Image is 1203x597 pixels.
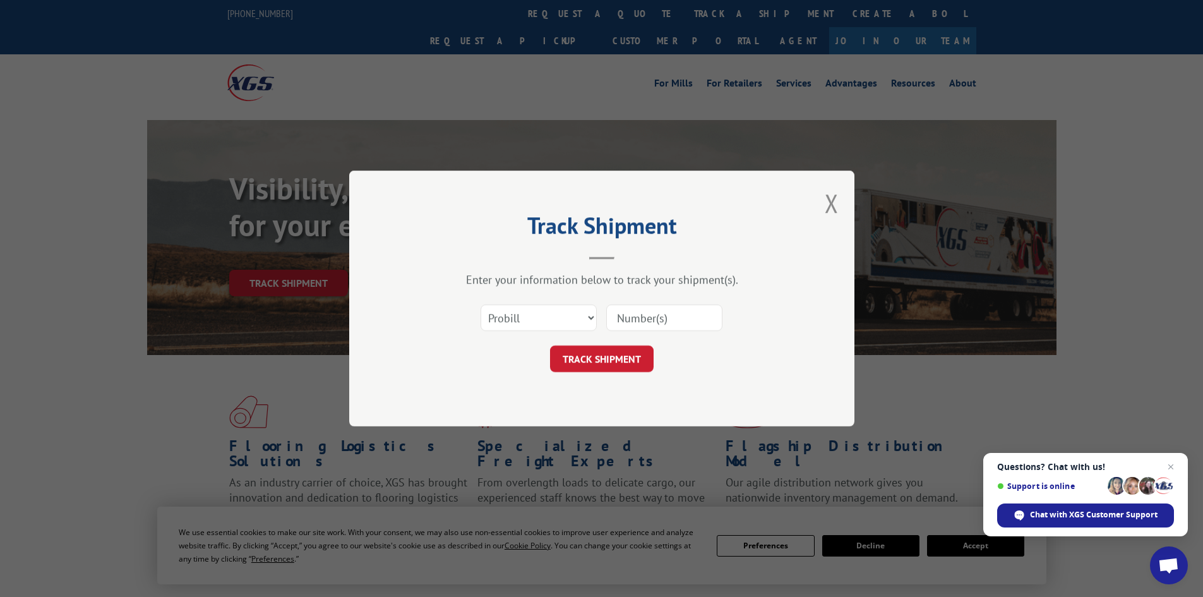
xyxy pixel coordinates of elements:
[606,305,722,331] input: Number(s)
[412,217,791,241] h2: Track Shipment
[1150,546,1188,584] div: Open chat
[412,272,791,287] div: Enter your information below to track your shipment(s).
[1030,509,1158,521] span: Chat with XGS Customer Support
[550,346,654,372] button: TRACK SHIPMENT
[1163,459,1178,474] span: Close chat
[825,186,839,220] button: Close modal
[997,481,1103,491] span: Support is online
[997,462,1174,472] span: Questions? Chat with us!
[997,504,1174,528] div: Chat with XGS Customer Support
